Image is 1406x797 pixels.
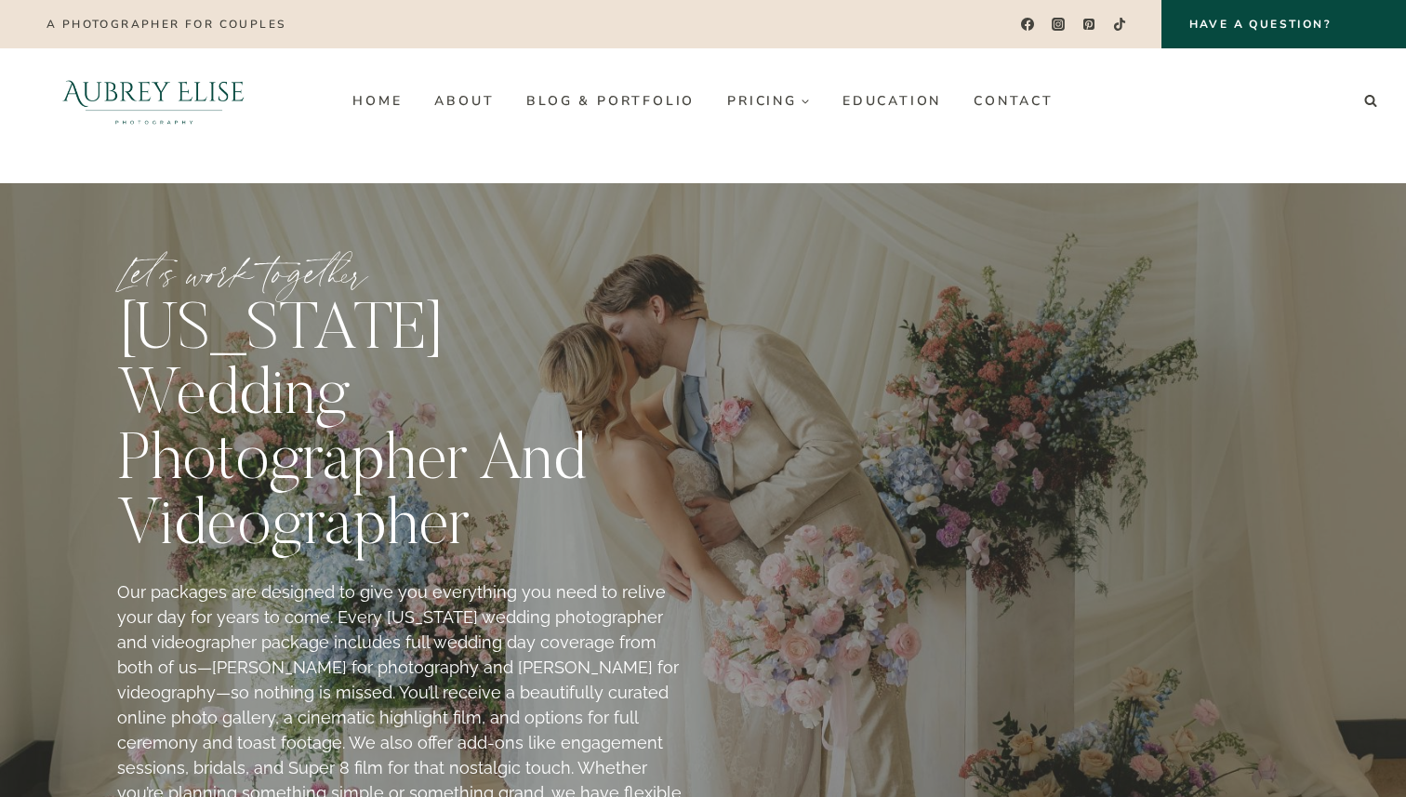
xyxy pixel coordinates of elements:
nav: Primary [337,86,1069,115]
p: A photographer for couples [46,18,285,31]
span: Pricing [727,94,810,108]
p: Let’s work together [117,254,688,291]
a: TikTok [1107,11,1134,38]
a: Home [337,86,418,115]
a: Pinterest [1076,11,1103,38]
a: Blog & Portfolio [511,86,711,115]
a: About [418,86,511,115]
a: Facebook [1014,11,1041,38]
button: View Search Form [1358,88,1384,114]
img: Aubrey Elise Photography [22,48,285,153]
h1: [US_STATE] wedding Photographer and Videographer [117,300,688,561]
a: Contact [958,86,1070,115]
a: Pricing [711,86,827,115]
a: Instagram [1045,11,1072,38]
a: Education [826,86,957,115]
